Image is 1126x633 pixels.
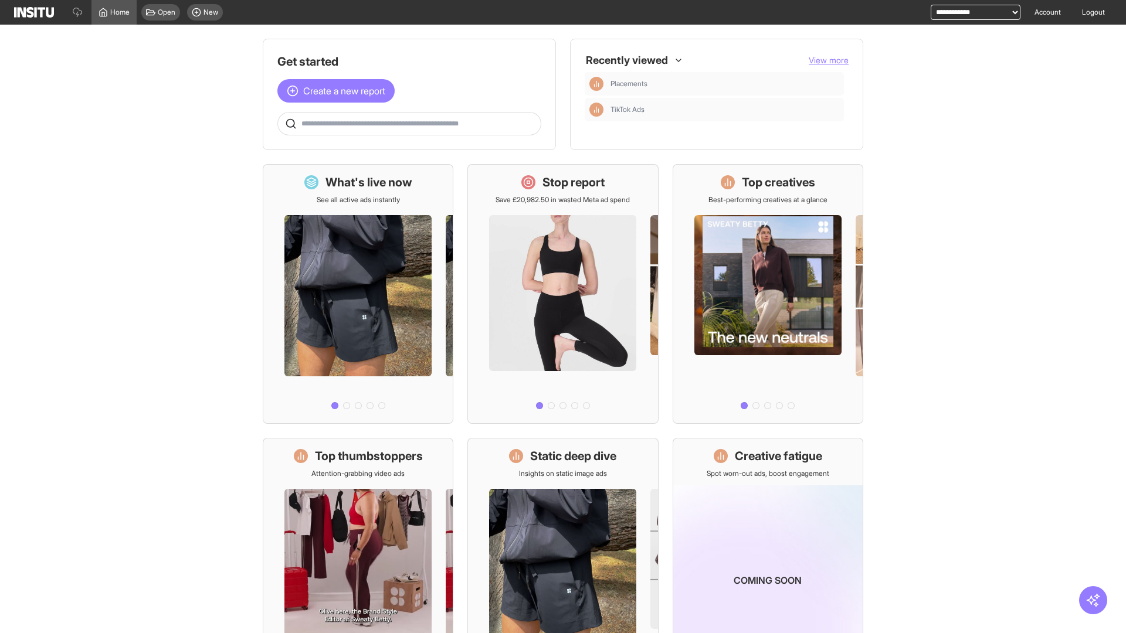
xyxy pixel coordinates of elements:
div: Insights [589,77,603,91]
h1: Static deep dive [530,448,616,464]
span: Create a new report [303,84,385,98]
h1: Stop report [542,174,605,190]
p: Attention-grabbing video ads [311,469,405,478]
span: Placements [611,79,839,89]
a: Top creativesBest-performing creatives at a glance [673,164,863,424]
span: TikTok Ads [611,105,645,114]
span: New [204,8,218,17]
span: Placements [611,79,647,89]
a: Stop reportSave £20,982.50 in wasted Meta ad spend [467,164,658,424]
p: Insights on static image ads [519,469,607,478]
p: Best-performing creatives at a glance [708,195,827,205]
div: Insights [589,103,603,117]
button: View more [809,55,849,66]
h1: Top thumbstoppers [315,448,423,464]
h1: What's live now [325,174,412,190]
img: Logo [14,7,54,18]
span: View more [809,55,849,65]
p: See all active ads instantly [317,195,400,205]
button: Create a new report [277,79,395,103]
a: What's live nowSee all active ads instantly [263,164,453,424]
h1: Top creatives [742,174,815,190]
p: Save £20,982.50 in wasted Meta ad spend [496,195,630,205]
span: Open [158,8,175,17]
span: Home [110,8,130,17]
h1: Get started [277,53,541,70]
span: TikTok Ads [611,105,839,114]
